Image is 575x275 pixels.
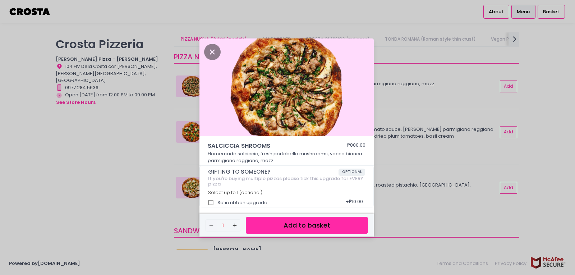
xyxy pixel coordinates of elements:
[208,142,326,150] span: SALCICCIA SHROOMS
[246,217,368,234] button: Add to basket
[343,196,365,210] div: + ₱10.00
[208,169,339,175] span: GIFTING TO SOMEONE?
[208,189,262,196] span: Select up to 1 (optional)
[347,142,365,150] div: ₱800.00
[199,38,374,136] img: SALCICCIA SHROOMS
[204,48,221,55] button: Close
[339,169,365,176] span: OPTIONAL
[208,176,365,187] div: If you're buying multiple pizzas please tick this upgrade for EVERY pizza
[208,150,366,164] p: Homemade salciccia, fresh portobello mushrooms, vacca bianca parmigiano reggiano, mozz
